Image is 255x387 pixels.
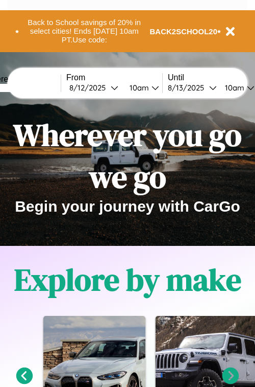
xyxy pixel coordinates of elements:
button: 10am [121,82,162,93]
div: 10am [124,83,151,93]
button: Back to School savings of 20% in select cities! Ends [DATE] 10am PT.Use code: [19,15,150,47]
button: 8/12/2025 [66,82,121,93]
h1: Explore by make [14,259,241,301]
label: From [66,73,162,82]
div: 8 / 12 / 2025 [69,83,111,93]
div: 8 / 13 / 2025 [168,83,209,93]
div: 10am [220,83,247,93]
b: BACK2SCHOOL20 [150,27,218,36]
